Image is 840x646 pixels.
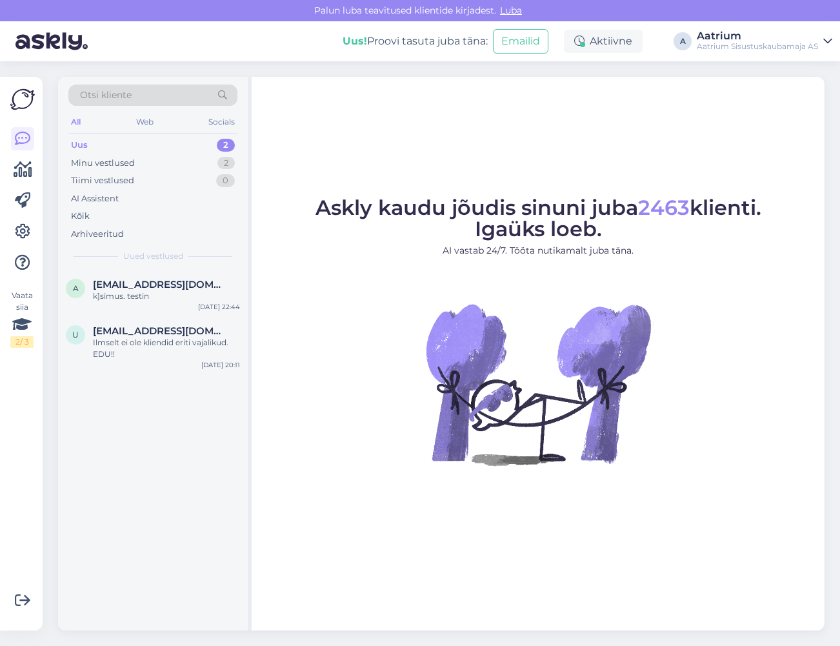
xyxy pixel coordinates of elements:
[674,32,692,50] div: A
[10,87,35,112] img: Askly Logo
[10,290,34,348] div: Vaata siia
[216,174,235,187] div: 0
[93,279,227,290] span: alisatihhonova@gmail.com
[422,268,654,500] img: No Chat active
[123,250,183,262] span: Uued vestlused
[93,325,227,337] span: urmas.rmk@gmail.com
[315,244,761,257] p: AI vastab 24/7. Tööta nutikamalt juba täna.
[73,283,79,293] span: a
[71,139,88,152] div: Uus
[343,34,488,49] div: Proovi tasuta juba täna:
[134,114,156,130] div: Web
[71,210,90,223] div: Kõik
[638,195,690,220] span: 2463
[198,302,240,312] div: [DATE] 22:44
[697,31,832,52] a: AatriumAatrium Sisustuskaubamaja AS
[343,35,367,47] b: Uus!
[697,31,818,41] div: Aatrium
[217,157,235,170] div: 2
[493,29,548,54] button: Emailid
[80,88,132,102] span: Otsi kliente
[496,5,526,16] span: Luba
[10,336,34,348] div: 2 / 3
[315,195,761,241] span: Askly kaudu jõudis sinuni juba klienti. Igaüks loeb.
[68,114,83,130] div: All
[71,157,135,170] div: Minu vestlused
[71,228,124,241] div: Arhiveeritud
[71,174,134,187] div: Tiimi vestlused
[564,30,643,53] div: Aktiivne
[206,114,237,130] div: Socials
[72,330,79,339] span: u
[71,192,119,205] div: AI Assistent
[217,139,235,152] div: 2
[93,290,240,302] div: k]simus. testin
[697,41,818,52] div: Aatrium Sisustuskaubamaja AS
[201,360,240,370] div: [DATE] 20:11
[93,337,240,360] div: Ilmselt ei ole kliendid eriti vajalikud. EDU!!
